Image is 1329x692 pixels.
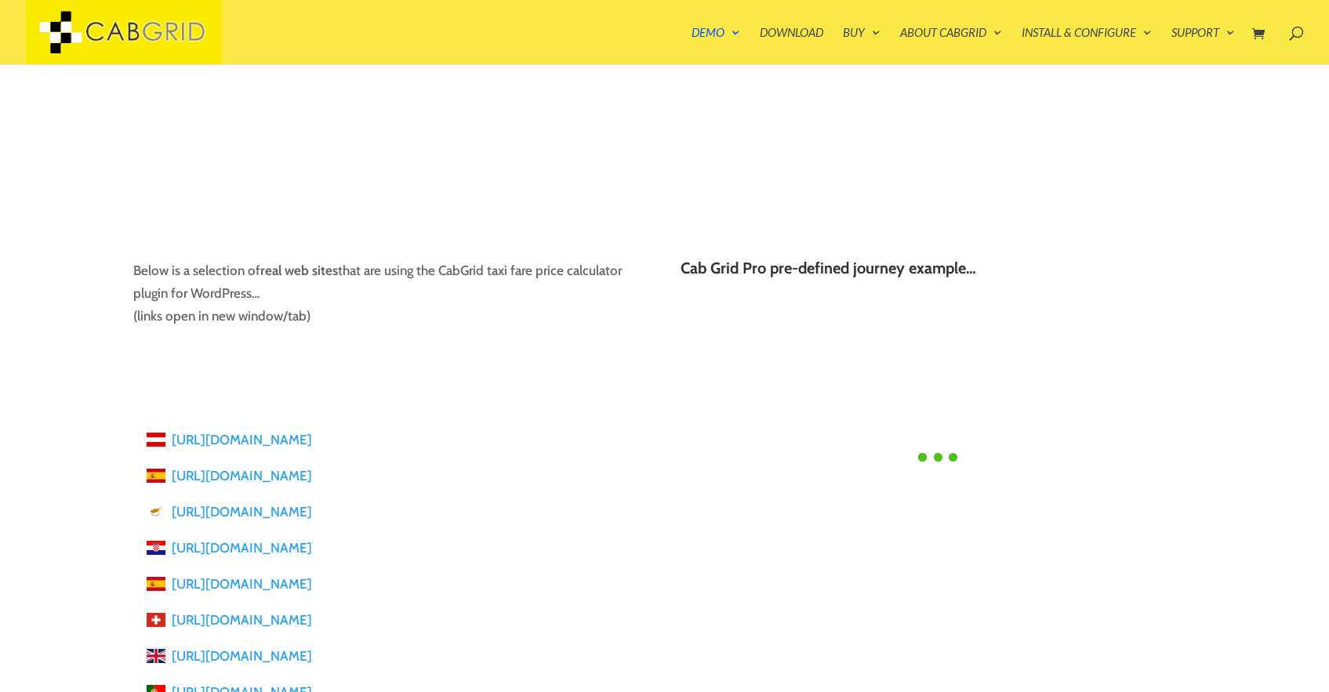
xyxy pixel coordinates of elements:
a: Download [760,27,823,64]
a: [URL][DOMAIN_NAME] [172,576,312,592]
p: Below is a selection of that are using the CabGrid taxi fare price calculator plugin for WordPres... [133,259,649,328]
a: [URL][DOMAIN_NAME] [172,540,312,556]
div: Cab Grid could not load JavaScript components. Check your plugins and theme/template for conflicts [681,432,1196,482]
a: Download Cab Grid Pro [818,623,1058,662]
a: Demo [692,27,740,64]
a: Buy [843,27,881,64]
a: [URL][DOMAIN_NAME] [172,612,312,628]
p: Add the Cab Grid taxi fare price calculator plugin to your WordPress site [DATE] and save 10% on ... [712,562,1165,607]
a: [URL][DOMAIN_NAME] [172,504,312,520]
h4: Cab Grid Pro pre-defined journey example… [681,259,1196,284]
h2: Save 10% [DATE] [712,529,1165,562]
a: Support [1171,27,1235,64]
a: [URL][DOMAIN_NAME] [172,648,312,664]
div: Loading. Please wait... [913,432,964,482]
strong: real web sites [260,263,338,278]
a: [URL][DOMAIN_NAME] [172,468,312,484]
a: About CabGrid [900,27,1002,64]
a: [URL][DOMAIN_NAME] [172,432,312,447]
a: Install & Configure [1022,27,1152,64]
a: CabGrid Taxi Plugin [26,22,222,38]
